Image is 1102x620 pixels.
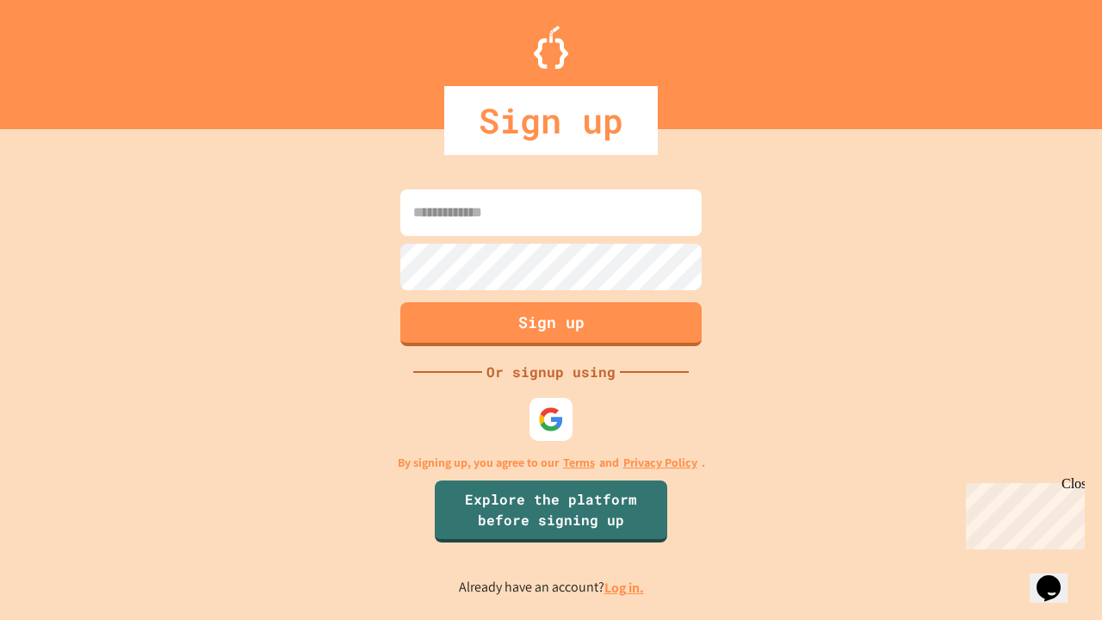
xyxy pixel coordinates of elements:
[435,480,667,542] a: Explore the platform before signing up
[482,362,620,382] div: Or signup using
[563,454,595,472] a: Terms
[398,454,705,472] p: By signing up, you agree to our and .
[623,454,697,472] a: Privacy Policy
[959,476,1085,549] iframe: chat widget
[459,577,644,598] p: Already have an account?
[7,7,119,109] div: Chat with us now!Close
[400,302,702,346] button: Sign up
[444,86,658,155] div: Sign up
[1030,551,1085,603] iframe: chat widget
[534,26,568,69] img: Logo.svg
[538,406,564,432] img: google-icon.svg
[604,579,644,597] a: Log in.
